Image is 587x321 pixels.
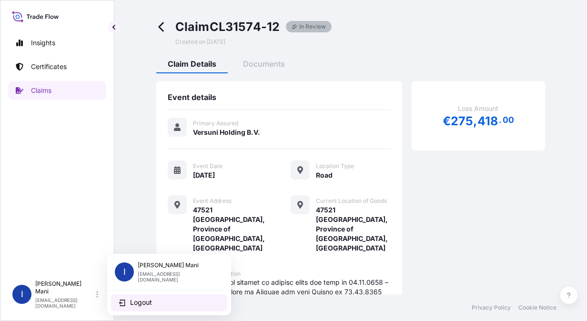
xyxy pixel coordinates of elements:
[499,117,502,123] span: .
[35,280,94,295] p: [PERSON_NAME] Mani
[193,128,260,137] span: Versuni Holding B.V.
[8,81,106,100] a: Claims
[175,19,280,34] span: Claim CL31574-12
[193,120,238,127] span: Primary Assured
[451,115,474,127] span: 275
[31,86,51,95] p: Claims
[207,38,225,46] span: [DATE]
[138,271,216,282] p: [EMAIL_ADDRESS][DOMAIN_NAME]
[473,115,477,127] span: ,
[503,117,514,123] span: 00
[193,197,232,205] span: Event Address
[168,59,216,69] span: Claim Details
[243,59,285,69] span: Documents
[477,115,498,127] span: 418
[193,171,215,180] span: [DATE]
[316,162,354,170] span: Location Type
[8,57,106,76] a: Certificates
[299,23,326,30] p: In Review
[316,205,391,253] span: 47521 [GEOGRAPHIC_DATA], Province of [GEOGRAPHIC_DATA], [GEOGRAPHIC_DATA]
[8,33,106,52] a: Insights
[168,92,216,102] span: Event details
[123,267,126,277] span: I
[458,104,498,113] span: Loss Amount
[443,115,451,127] span: €
[193,162,223,170] span: Event Date
[21,290,23,299] span: I
[35,297,94,309] p: [EMAIL_ADDRESS][DOMAIN_NAME]
[31,38,55,48] p: Insights
[316,197,387,205] span: Current Location of Goods
[518,304,557,311] a: Cookie Notice
[130,298,152,307] span: Logout
[31,62,67,71] p: Certificates
[175,38,225,46] span: Created on
[472,304,511,311] a: Privacy Policy
[138,261,216,269] p: [PERSON_NAME] Mani
[316,171,333,180] span: Road
[193,205,268,253] span: 47521 [GEOGRAPHIC_DATA], Province of [GEOGRAPHIC_DATA], [GEOGRAPHIC_DATA]
[111,294,227,311] button: Logout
